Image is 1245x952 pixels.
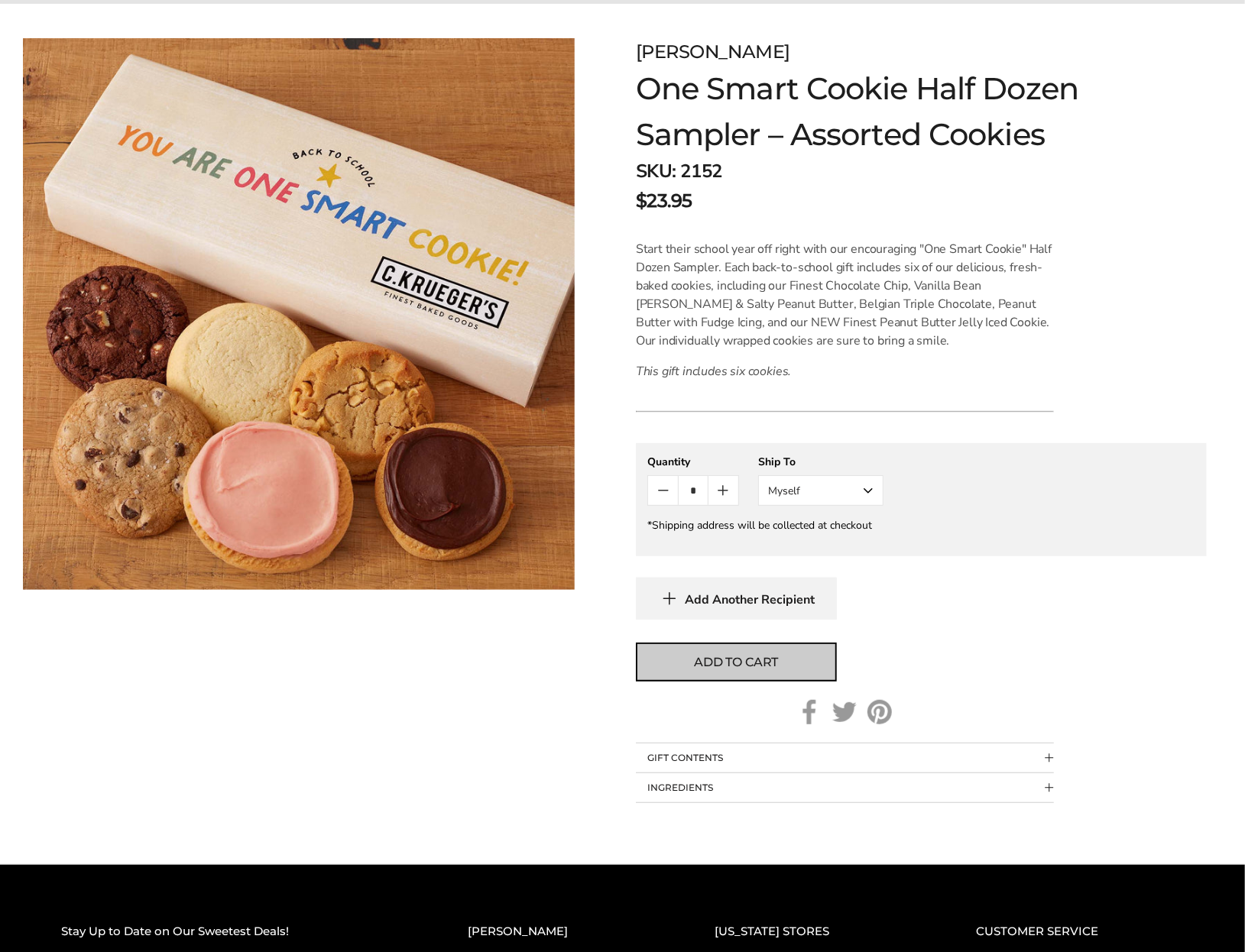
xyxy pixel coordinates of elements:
button: Collapsible block button [636,773,1054,802]
h2: CUSTOMER SERVICE [976,922,1184,941]
h1: One Smart Cookie Half Dozen Sampler – Assorted Cookies [636,66,1123,157]
h2: [PERSON_NAME] [468,922,653,941]
span: 2152 [681,159,722,183]
em: This gift includes six cookies. [636,363,792,380]
span: Add to cart [694,653,778,672]
button: Myself [758,475,883,506]
gfm-form: New recipient [636,443,1207,556]
a: Pinterest [867,700,892,724]
button: Add Another Recipient [636,578,837,620]
h2: [US_STATE] STORES [715,922,915,941]
h2: Stay Up to Date on Our Sweetest Deals! [61,922,407,941]
button: Count minus [648,476,678,505]
div: [PERSON_NAME] [636,38,1123,66]
div: Ship To [758,455,883,469]
p: Start their school year off right with our encouraging "One Smart Cookie" Half Dozen Sampler. Eac... [636,240,1054,350]
input: Quantity [678,476,708,505]
div: Quantity [647,455,739,469]
a: Facebook [797,700,822,724]
button: Add to cart [636,643,837,682]
button: Count plus [708,476,738,505]
button: Collapsible block button [636,743,1054,772]
img: One Smart Cookie Half Dozen Sampler – Assorted Cookies [23,38,575,590]
a: Twitter [832,700,857,724]
span: Add Another Recipient [685,592,815,607]
strong: SKU: [636,159,676,183]
span: $23.95 [636,187,692,215]
div: *Shipping address will be collected at checkout [647,518,1195,533]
